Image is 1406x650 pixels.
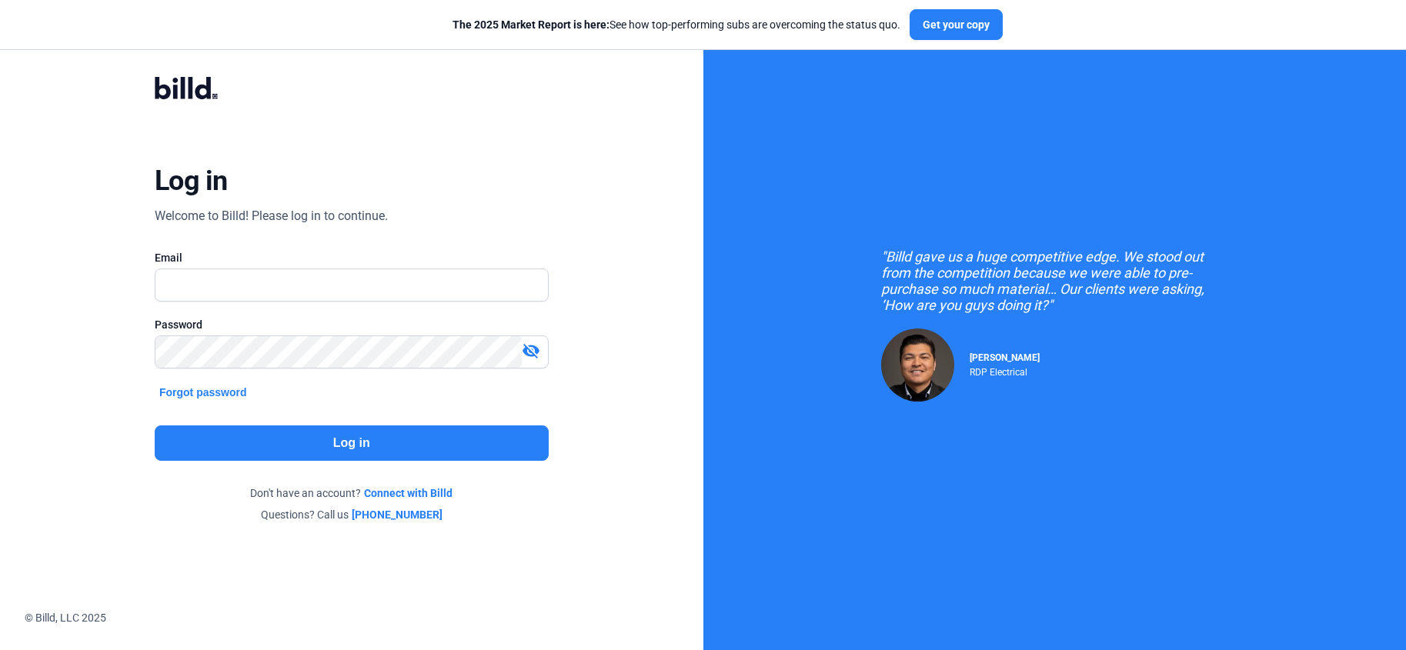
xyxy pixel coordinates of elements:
[970,363,1040,378] div: RDP Electrical
[155,317,549,332] div: Password
[970,352,1040,363] span: [PERSON_NAME]
[155,207,388,225] div: Welcome to Billd! Please log in to continue.
[453,18,609,31] span: The 2025 Market Report is here:
[364,485,453,501] a: Connect with Billd
[352,507,443,522] a: [PHONE_NUMBER]
[910,9,1003,40] button: Get your copy
[155,384,252,401] button: Forgot password
[881,248,1227,313] div: "Billd gave us a huge competitive edge. We stood out from the competition because we were able to...
[453,17,900,32] div: See how top-performing subs are overcoming the status quo.
[522,342,540,360] mat-icon: visibility_off
[881,328,954,402] img: Raul Pacheco
[155,164,228,198] div: Log in
[155,485,549,501] div: Don't have an account?
[155,425,549,461] button: Log in
[155,250,549,265] div: Email
[155,507,549,522] div: Questions? Call us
